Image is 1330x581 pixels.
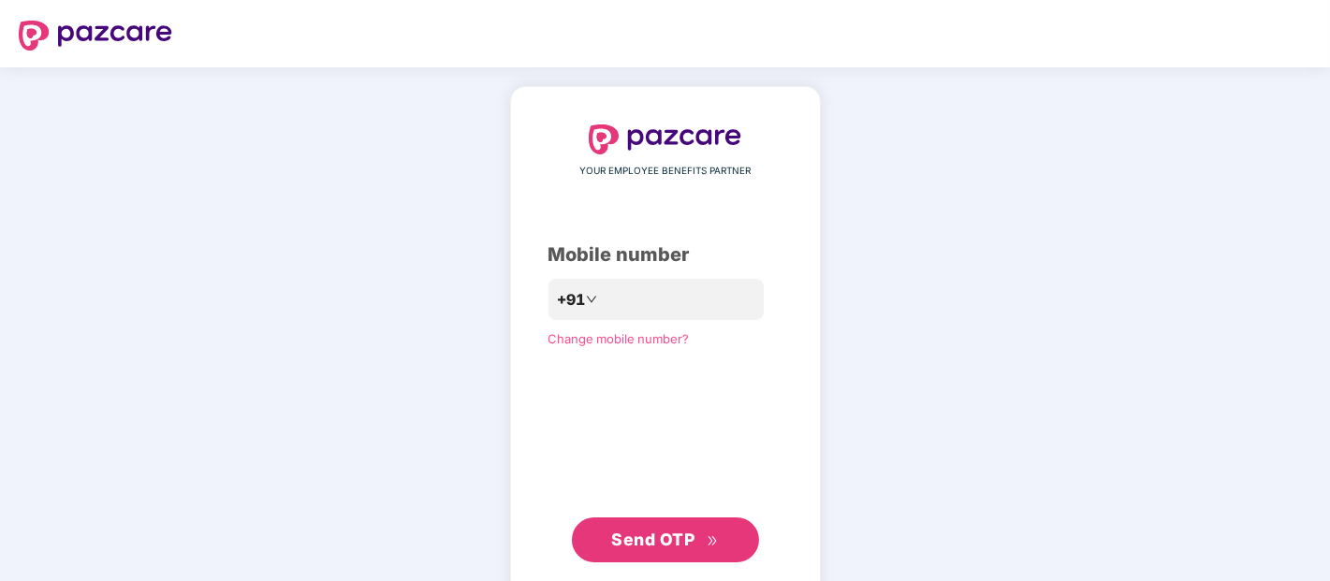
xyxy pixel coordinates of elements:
img: logo [589,124,742,154]
div: Mobile number [548,240,782,269]
img: logo [19,21,172,51]
span: +91 [558,288,586,312]
button: Send OTPdouble-right [572,517,759,562]
span: YOUR EMPLOYEE BENEFITS PARTNER [579,164,751,179]
span: down [586,294,597,305]
span: Send OTP [611,530,694,549]
a: Change mobile number? [548,331,690,346]
span: double-right [707,535,719,547]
